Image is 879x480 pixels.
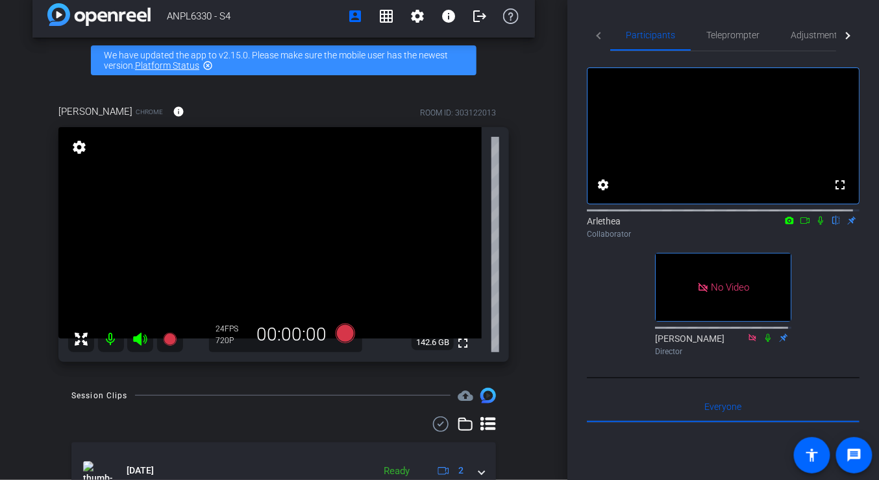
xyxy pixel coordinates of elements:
[832,177,848,193] mat-icon: fullscreen
[587,228,860,240] div: Collaborator
[472,8,488,24] mat-icon: logout
[225,324,238,333] span: FPS
[135,60,199,71] a: Platform Status
[711,282,749,293] span: No Video
[595,177,611,193] mat-icon: settings
[127,464,154,477] span: [DATE]
[347,8,363,24] mat-icon: account_box
[828,214,844,226] mat-icon: flip
[71,389,128,402] div: Session Clips
[791,30,842,40] span: Adjustments
[458,388,473,403] span: Destinations for your clips
[420,107,496,119] div: ROOM ID: 303122013
[706,30,760,40] span: Teleprompter
[480,388,496,403] img: Session clips
[377,464,416,479] div: Ready
[804,448,820,463] mat-icon: accessibility
[655,332,791,357] div: [PERSON_NAME]
[136,107,163,117] span: Chrome
[167,3,340,29] span: ANPL6330 - S4
[47,3,151,26] img: app-logo
[70,139,88,155] mat-icon: settings
[655,346,791,357] div: Director
[378,8,394,24] mat-icon: grid_on
[58,104,132,119] span: [PERSON_NAME]
[91,45,477,75] div: We have updated the app to v2.15.0. Please make sure the mobile user has the newest version.
[626,30,675,40] span: Participants
[458,464,464,477] span: 2
[203,60,213,71] mat-icon: highlight_off
[705,402,742,411] span: Everyone
[173,106,184,117] mat-icon: info
[458,388,473,403] mat-icon: cloud_upload
[412,335,454,350] span: 142.6 GB
[587,215,860,240] div: Arlethea
[455,335,471,351] mat-icon: fullscreen
[410,8,425,24] mat-icon: settings
[248,324,335,346] div: 00:00:00
[216,324,248,334] div: 24
[847,448,862,463] mat-icon: message
[441,8,456,24] mat-icon: info
[216,335,248,346] div: 720P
